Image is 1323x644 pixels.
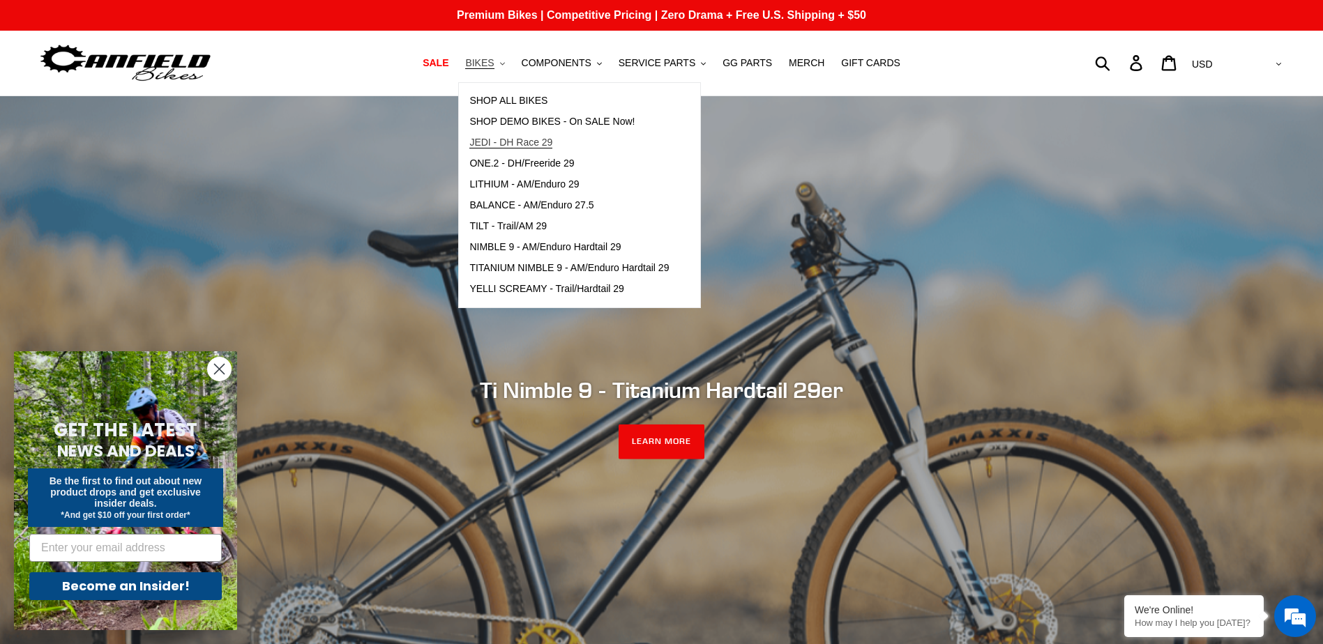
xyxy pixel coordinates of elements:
a: MERCH [782,54,831,72]
span: Be the first to find out about new product drops and get exclusive insider deals. [50,475,202,509]
span: GIFT CARDS [841,57,900,69]
a: LEARN MORE [619,424,704,459]
button: Close dialog [207,357,232,381]
a: BALANCE - AM/Enduro 27.5 [459,195,679,216]
span: NIMBLE 9 - AM/Enduro Hardtail 29 [469,241,621,253]
a: SHOP DEMO BIKES - On SALE Now! [459,112,679,132]
a: GIFT CARDS [834,54,907,72]
span: SHOP DEMO BIKES - On SALE Now! [469,116,635,128]
span: COMPONENTS [522,57,591,69]
div: Minimize live chat window [229,7,262,40]
a: YELLI SCREAMY - Trail/Hardtail 29 [459,279,679,300]
div: We're Online! [1135,604,1253,615]
span: LITHIUM - AM/Enduro 29 [469,178,579,190]
div: Chat with us now [93,78,255,96]
input: Search [1103,47,1138,78]
a: SALE [416,54,455,72]
span: MERCH [789,57,824,69]
a: TILT - Trail/AM 29 [459,216,679,237]
span: BIKES [465,57,494,69]
span: *And get $10 off your first order* [61,510,190,520]
p: How may I help you today? [1135,618,1253,628]
img: Canfield Bikes [38,41,213,85]
a: JEDI - DH Race 29 [459,132,679,153]
button: SERVICE PARTS [612,54,713,72]
span: SALE [423,57,448,69]
div: Navigation go back [15,77,36,98]
button: BIKES [458,54,511,72]
span: GET THE LATEST [54,417,197,443]
h2: Ti Nimble 9 - Titanium Hardtail 29er [282,376,1042,403]
span: SHOP ALL BIKES [469,95,547,107]
button: Become an Insider! [29,572,222,600]
a: LITHIUM - AM/Enduro 29 [459,174,679,195]
span: ONE.2 - DH/Freeride 29 [469,158,574,169]
span: TILT - Trail/AM 29 [469,220,547,232]
span: We're online! [81,176,192,316]
a: TITANIUM NIMBLE 9 - AM/Enduro Hardtail 29 [459,258,679,279]
textarea: Type your message and hit 'Enter' [7,381,266,429]
span: GG PARTS [723,57,772,69]
a: NIMBLE 9 - AM/Enduro Hardtail 29 [459,237,679,258]
input: Enter your email address [29,534,222,562]
span: SERVICE PARTS [619,57,695,69]
a: SHOP ALL BIKES [459,91,679,112]
img: d_696896380_company_1647369064580_696896380 [45,70,80,105]
span: NEWS AND DEALS [57,440,195,462]
span: TITANIUM NIMBLE 9 - AM/Enduro Hardtail 29 [469,262,669,274]
a: GG PARTS [716,54,779,72]
span: BALANCE - AM/Enduro 27.5 [469,199,594,211]
button: COMPONENTS [515,54,609,72]
span: YELLI SCREAMY - Trail/Hardtail 29 [469,283,624,295]
span: JEDI - DH Race 29 [469,137,552,148]
a: ONE.2 - DH/Freeride 29 [459,153,679,174]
